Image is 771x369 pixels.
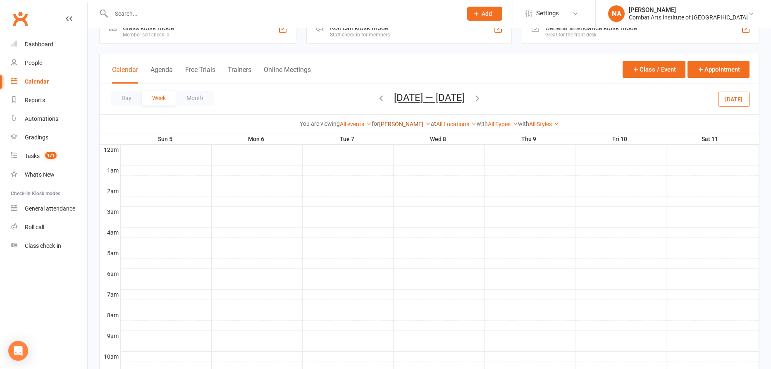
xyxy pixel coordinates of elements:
a: Gradings [11,128,87,147]
button: [DATE] [718,91,750,106]
div: [PERSON_NAME] [629,6,748,14]
button: [DATE] — [DATE] [394,92,465,103]
th: 3am [100,206,120,217]
div: Dashboard [25,41,53,48]
strong: with [477,120,488,127]
div: Gradings [25,134,48,141]
a: All Types [488,121,518,127]
button: Free Trials [185,66,215,84]
button: Appointment [687,61,750,78]
th: 2am [100,186,120,196]
div: Tasks [25,153,40,159]
button: Day [111,91,142,105]
th: Mon 6 [211,134,302,144]
a: What's New [11,165,87,184]
button: Week [142,91,176,105]
a: Class kiosk mode [11,237,87,255]
a: [PERSON_NAME] [379,121,431,127]
button: Online Meetings [264,66,311,84]
div: General attendance [25,205,75,212]
div: Class check-in [25,242,61,249]
a: General attendance kiosk mode [11,199,87,218]
th: 5am [100,248,120,258]
strong: at [431,120,436,127]
a: Clubworx [10,8,31,29]
a: Calendar [11,72,87,91]
button: Calendar [112,66,138,84]
th: Sun 5 [120,134,211,144]
div: Open Intercom Messenger [8,341,28,361]
a: Reports [11,91,87,110]
div: Combat Arts Institute of [GEOGRAPHIC_DATA] [629,14,748,21]
span: 171 [45,152,57,159]
button: Month [176,91,214,105]
th: 1am [100,165,120,175]
div: What's New [25,171,55,178]
a: Automations [11,110,87,128]
div: Staff check-in for members [330,32,390,38]
span: Settings [536,4,559,23]
th: 10am [100,351,120,362]
th: 4am [100,227,120,237]
div: NA [608,5,625,22]
button: Trainers [228,66,251,84]
div: Calendar [25,78,49,85]
div: Reports [25,97,45,103]
a: People [11,54,87,72]
th: Thu 9 [484,134,575,144]
th: Fri 10 [575,134,666,144]
strong: for [372,120,379,127]
div: General attendance kiosk mode [545,24,637,32]
a: All events [340,121,372,127]
strong: with [518,120,529,127]
th: Wed 8 [393,134,484,144]
strong: You are viewing [300,120,340,127]
th: 7am [100,289,120,300]
a: All Styles [529,121,559,127]
div: Roll call [25,224,44,230]
span: Add [482,10,492,17]
div: People [25,60,42,66]
div: Roll call kiosk mode [330,24,390,32]
div: Member self check-in [123,32,174,38]
button: Add [467,7,502,21]
input: Search... [109,8,456,19]
a: Dashboard [11,35,87,54]
div: Great for the front desk [545,32,637,38]
a: All Locations [436,121,477,127]
th: 9am [100,331,120,341]
div: Automations [25,115,58,122]
th: Tue 7 [302,134,393,144]
button: Class / Event [623,61,685,78]
a: Roll call [11,218,87,237]
th: Sat 11 [666,134,755,144]
div: Class kiosk mode [123,24,174,32]
th: 6am [100,268,120,279]
th: 12am [100,144,120,155]
th: 8am [100,310,120,320]
button: Agenda [150,66,173,84]
a: Tasks 171 [11,147,87,165]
